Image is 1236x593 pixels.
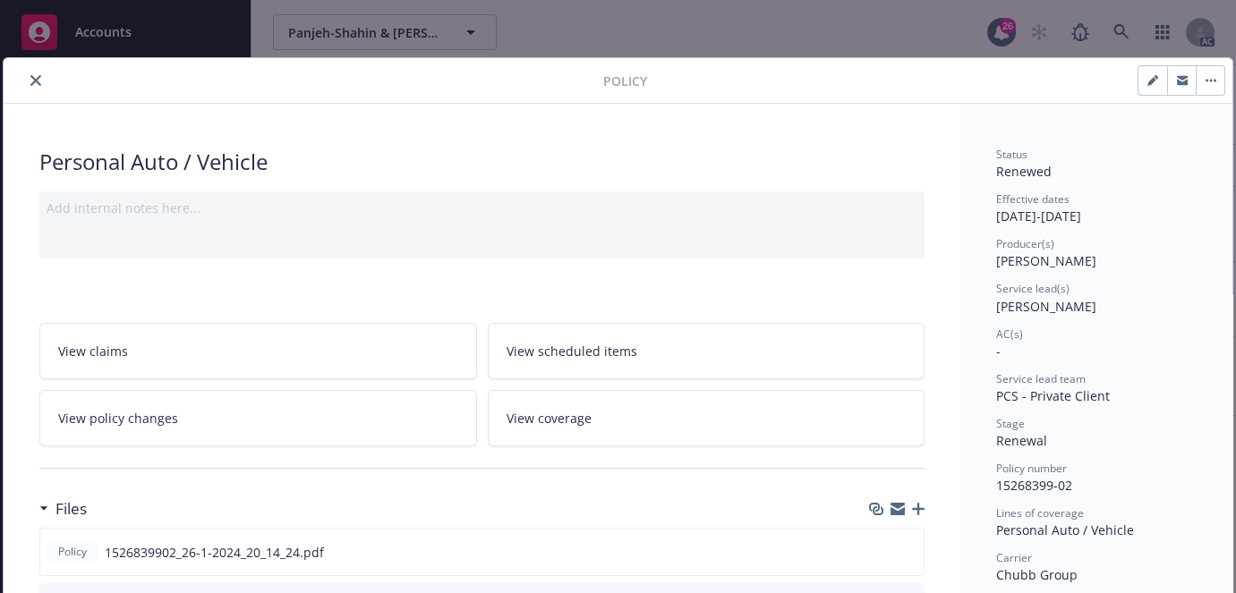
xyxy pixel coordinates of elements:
span: Policy [603,72,647,90]
a: View claims [39,323,477,379]
span: PCS - Private Client [996,387,1110,404]
span: View scheduled items [507,342,637,360]
span: Service lead team [996,371,1086,386]
span: View coverage [507,409,592,428]
span: 1526839902_26-1-2024_20_14_24.pdf [105,543,324,562]
a: View coverage [488,390,925,446]
button: preview file [900,543,916,562]
span: Renewal [996,432,1047,449]
span: 15268399-02 [996,477,1072,494]
span: View policy changes [58,409,178,428]
span: Status [996,147,1027,162]
span: AC(s) [996,326,1023,342]
span: Chubb Group [996,566,1078,583]
span: Policy [55,544,90,560]
button: download file [872,543,886,562]
span: - [996,343,1001,360]
span: [PERSON_NAME] [996,252,1096,269]
span: Producer(s) [996,236,1054,251]
button: close [25,70,47,91]
a: View policy changes [39,390,477,446]
span: Policy number [996,461,1067,476]
div: Personal Auto / Vehicle [996,521,1197,539]
div: Files [39,497,87,521]
div: [DATE] - [DATE] [996,191,1197,225]
div: Personal Auto / Vehicle [39,147,925,177]
span: Stage [996,416,1025,431]
div: Add internal notes here... [47,199,917,217]
span: View claims [58,342,128,360]
h3: Files [55,497,87,521]
span: Carrier [996,550,1032,565]
a: View scheduled items [488,323,925,379]
span: Service lead(s) [996,281,1070,296]
span: [PERSON_NAME] [996,298,1096,315]
span: Renewed [996,163,1052,180]
span: Lines of coverage [996,505,1084,521]
span: Effective dates [996,191,1070,207]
